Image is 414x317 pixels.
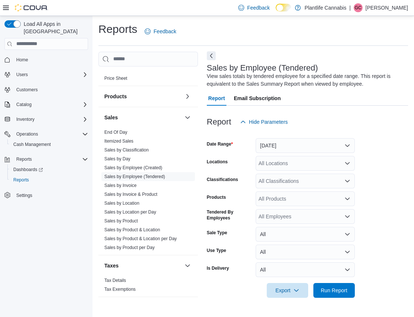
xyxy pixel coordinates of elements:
button: Inventory [13,115,37,124]
button: Run Report [313,283,355,298]
span: Users [16,72,28,78]
a: Price Sheet [104,76,127,81]
span: Reports [13,155,88,164]
button: Open list of options [344,160,350,166]
div: Gerry Craig [354,3,363,12]
a: Sales by Product [104,218,138,224]
a: Sales by Employee (Tendered) [104,174,165,179]
a: Sales by Invoice [104,183,137,188]
button: Users [1,69,91,80]
span: Sales by Classification [104,147,149,153]
button: Catalog [13,100,34,109]
span: Operations [13,130,88,139]
nav: Complex example [4,51,88,220]
span: Customers [13,85,88,94]
span: Catalog [13,100,88,109]
button: Sales [104,114,182,121]
span: Sales by Product & Location per Day [104,236,177,242]
button: Hide Parameters [237,115,291,129]
span: Feedback [154,28,176,35]
span: Catalog [16,102,31,108]
span: Sales by Employee (Tendered) [104,174,165,180]
span: Home [16,57,28,63]
span: Report [208,91,225,106]
span: Dashboards [10,165,88,174]
label: Tendered By Employees [207,209,253,221]
a: Cash Management [10,140,54,149]
span: Email Subscription [234,91,281,106]
span: GC [355,3,361,12]
span: Feedback [247,4,270,11]
a: Sales by Product per Day [104,245,155,250]
span: Reports [16,156,32,162]
button: Operations [13,130,41,139]
span: End Of Day [104,129,127,135]
h3: Sales [104,114,118,121]
button: Inventory [1,114,91,125]
button: Taxes [104,262,182,269]
a: Reports [10,175,32,184]
a: Customers [13,85,41,94]
span: Tax Details [104,277,126,283]
button: Export [267,283,308,298]
button: All [256,227,355,242]
span: Inventory [16,116,34,122]
label: Products [207,194,226,200]
a: End Of Day [104,130,127,135]
button: All [256,262,355,277]
span: Price Sheet [104,75,127,81]
label: Is Delivery [207,265,229,271]
a: Sales by Employee (Created) [104,165,162,170]
label: Date Range [207,141,233,147]
input: Dark Mode [276,4,291,11]
button: Reports [13,155,35,164]
button: Reports [1,154,91,164]
a: Sales by Product & Location [104,227,160,232]
h3: Taxes [104,262,119,269]
a: Dashboards [10,165,46,174]
span: Itemized Sales [104,138,134,144]
span: Settings [16,192,32,198]
button: Open list of options [344,214,350,219]
span: Load All Apps in [GEOGRAPHIC_DATA] [21,20,88,35]
button: Open list of options [344,196,350,202]
button: Users [13,70,31,79]
div: View sales totals by tendered employee for a specified date range. This report is equivalent to t... [207,72,404,88]
button: Customers [1,84,91,95]
span: Dark Mode [276,11,276,12]
span: Sales by Employee (Created) [104,165,162,171]
span: Dashboards [13,167,43,173]
a: Itemized Sales [104,139,134,144]
span: Reports [13,177,29,183]
a: Settings [13,191,35,200]
span: Sales by Invoice [104,183,137,188]
span: Customers [16,87,38,93]
a: Sales by Location [104,201,139,206]
h3: Sales by Employee (Tendered) [207,64,318,72]
a: Sales by Product & Location per Day [104,236,177,241]
span: Sales by Product [104,218,138,224]
label: Locations [207,159,228,165]
button: Pricing [183,59,192,68]
span: Cash Management [10,140,88,149]
a: Tax Exemptions [104,287,136,292]
span: Users [13,70,88,79]
span: Sales by Location per Day [104,209,156,215]
label: Use Type [207,248,226,253]
div: Pricing [98,74,198,86]
span: Inventory [13,115,88,124]
span: Operations [16,131,38,137]
h3: Report [207,117,231,126]
p: Plantlife Cannabis [304,3,346,12]
span: Export [271,283,304,298]
h1: Reports [98,22,137,37]
span: Home [13,55,88,64]
a: Sales by Invoice & Product [104,192,157,197]
span: Reports [10,175,88,184]
button: Settings [1,190,91,200]
div: Sales [98,128,198,255]
span: Cash Management [13,142,51,147]
button: Products [183,92,192,101]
